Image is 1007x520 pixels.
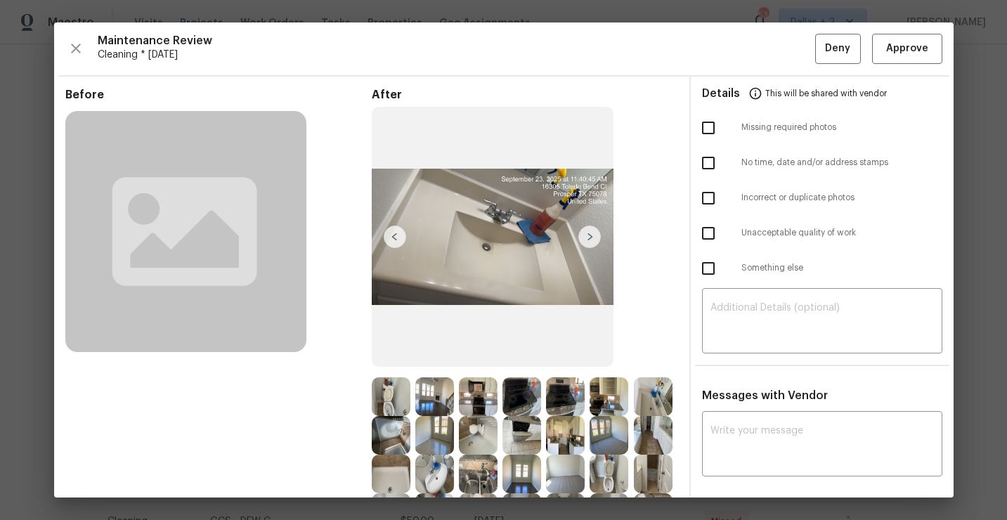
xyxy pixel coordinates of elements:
[741,192,942,204] span: Incorrect or duplicate photos
[825,40,850,58] span: Deny
[98,34,815,48] span: Maintenance Review
[741,262,942,274] span: Something else
[691,251,954,286] div: Something else
[741,157,942,169] span: No time, date and/or address stamps
[872,34,942,64] button: Approve
[765,77,887,110] span: This will be shared with vendor
[702,77,740,110] span: Details
[65,88,372,102] span: Before
[886,40,928,58] span: Approve
[691,145,954,181] div: No time, date and/or address stamps
[691,181,954,216] div: Incorrect or duplicate photos
[815,34,861,64] button: Deny
[691,216,954,251] div: Unacceptable quality of work
[741,122,942,134] span: Missing required photos
[702,390,828,401] span: Messages with Vendor
[98,48,815,62] span: Cleaning * [DATE]
[384,226,406,248] img: left-chevron-button-url
[691,110,954,145] div: Missing required photos
[372,88,678,102] span: After
[741,227,942,239] span: Unacceptable quality of work
[578,226,601,248] img: right-chevron-button-url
